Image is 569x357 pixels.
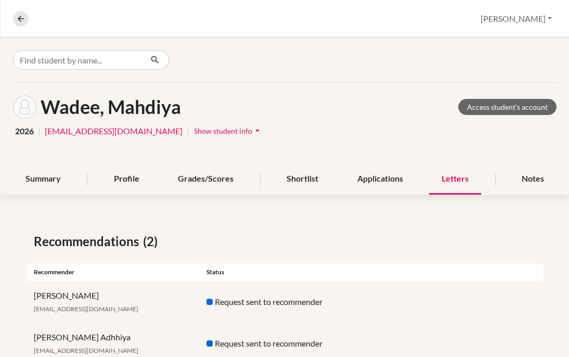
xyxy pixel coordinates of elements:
[34,232,143,251] span: Recommendations
[429,164,481,195] div: Letters
[476,9,557,29] button: [PERSON_NAME]
[199,296,371,308] div: Request sent to recommender
[345,164,416,195] div: Applications
[38,125,41,137] span: |
[509,164,557,195] div: Notes
[165,164,246,195] div: Grades/Scores
[187,125,189,137] span: |
[13,95,36,119] img: Mahdiya Wadee's avatar
[274,164,331,195] div: Shortlist
[194,126,252,135] span: Show student info
[101,164,152,195] div: Profile
[26,267,199,277] div: Recommender
[15,125,34,137] span: 2026
[252,125,263,136] i: arrow_drop_down
[26,289,199,314] div: [PERSON_NAME]
[458,99,557,115] a: Access student's account
[199,267,371,277] div: Status
[199,337,371,350] div: Request sent to recommender
[41,96,181,118] h1: Wadee, Mahdiya
[13,164,73,195] div: Summary
[45,125,183,137] a: [EMAIL_ADDRESS][DOMAIN_NAME]
[26,331,199,356] div: [PERSON_NAME] Adhhiya
[34,347,138,354] span: [EMAIL_ADDRESS][DOMAIN_NAME]
[193,123,263,139] button: Show student infoarrow_drop_down
[13,50,142,70] input: Find student by name...
[34,305,138,313] span: [EMAIL_ADDRESS][DOMAIN_NAME]
[143,232,162,251] span: (2)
